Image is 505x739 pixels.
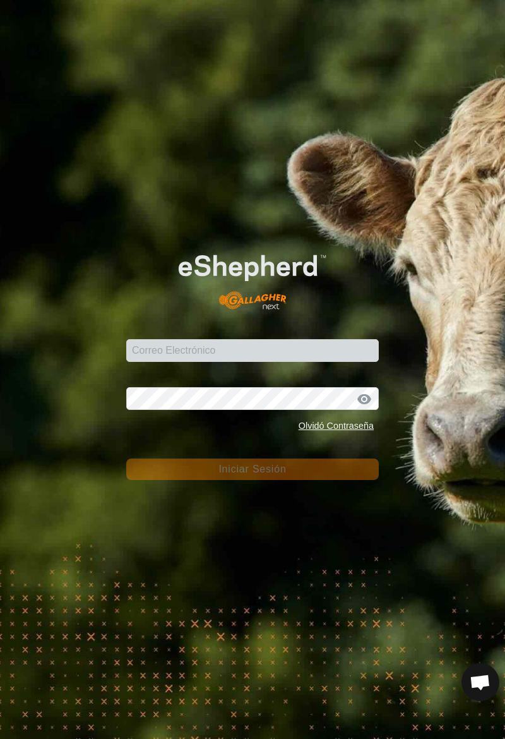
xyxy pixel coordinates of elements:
input: Correo Electrónico [126,339,379,362]
div: Chat abierto [461,663,499,701]
img: Logo de eShepherd [151,234,353,320]
span: Iniciar Sesión [218,464,286,474]
a: Olvidó Contraseña [299,421,374,431]
button: Iniciar Sesión [126,459,379,480]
